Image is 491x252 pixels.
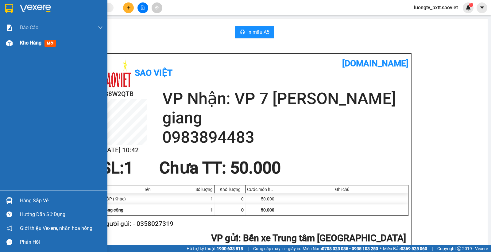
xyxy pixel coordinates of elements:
[248,245,249,252] span: |
[217,246,243,251] strong: 1900 633 818
[432,245,433,252] span: |
[101,232,406,245] h2: : Bến xe Trung tâm [GEOGRAPHIC_DATA]
[20,210,103,219] div: Hướng dẫn sử dụng
[20,40,41,46] span: Kho hàng
[103,187,191,192] div: Tên
[479,5,485,10] span: caret-down
[235,26,274,38] button: printerIn mẫu A5
[162,89,408,108] h2: VP Nhận: VP 7 [PERSON_NAME]
[124,158,133,177] span: 1
[466,5,471,10] img: icon-new-feature
[101,219,406,229] h2: Người gửi: - 0358027319
[247,187,274,192] div: Cước món hàng
[20,224,92,232] span: Giới thiệu Vexere, nhận hoa hồng
[409,4,463,11] span: luongtv_bxtt.saoviet
[380,247,381,250] span: ⚪️
[303,245,378,252] span: Miền Nam
[103,207,123,212] span: Tổng cộng
[215,193,245,204] div: 0
[245,193,276,204] div: 50.000
[6,25,13,31] img: solution-icon
[6,239,12,245] span: message
[123,2,134,13] button: plus
[261,207,274,212] span: 50.000
[101,58,132,89] img: logo.jpg
[98,25,103,30] span: down
[156,159,284,177] div: Chưa TT : 50.000
[247,28,269,36] span: In mẫu A5
[195,187,213,192] div: Số lượng
[135,68,172,78] b: Sao Việt
[126,6,131,10] span: plus
[342,58,408,68] b: [DOMAIN_NAME]
[253,245,301,252] span: Cung cấp máy in - giấy in:
[20,238,103,247] div: Phản hồi
[162,108,408,128] h2: giang
[240,29,245,35] span: printer
[401,246,427,251] strong: 0369 525 060
[383,245,427,252] span: Miền Bắc
[155,6,159,10] span: aim
[6,225,12,231] span: notification
[278,187,407,192] div: Ghi chú
[20,24,38,31] span: Báo cáo
[44,40,56,47] span: mới
[193,193,215,204] div: 1
[211,207,213,212] span: 1
[101,89,147,99] h2: 588W2QTB
[6,211,12,217] span: question-circle
[101,158,124,177] span: SL:
[469,3,473,7] sup: 1
[5,4,13,13] img: logo-vxr
[477,2,487,13] button: caret-down
[20,196,103,205] div: Hàng sắp về
[211,233,238,243] span: VP gửi
[457,246,461,251] span: copyright
[216,187,244,192] div: Khối lượng
[101,145,147,155] h2: [DATE] 10:42
[6,40,13,46] img: warehouse-icon
[187,245,243,252] span: Hỗ trợ kỹ thuật:
[470,3,472,7] span: 1
[162,128,408,147] h2: 0983894483
[101,193,193,204] div: HỘP (Khác)
[322,246,378,251] strong: 0708 023 035 - 0935 103 250
[137,2,148,13] button: file-add
[6,197,13,204] img: warehouse-icon
[141,6,145,10] span: file-add
[241,207,244,212] span: 0
[152,2,162,13] button: aim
